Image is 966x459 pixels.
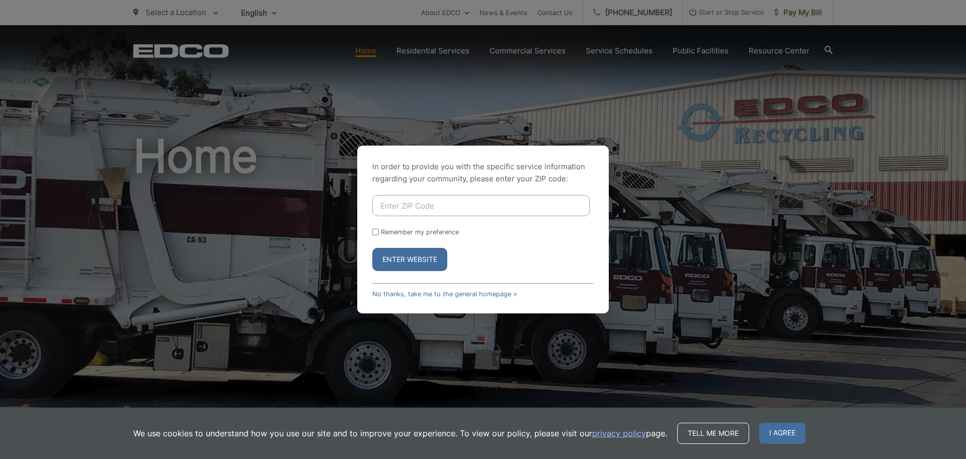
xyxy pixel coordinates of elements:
[592,427,646,439] a: privacy policy
[133,427,667,439] p: We use cookies to understand how you use our site and to improve your experience. To view our pol...
[372,161,594,185] p: In order to provide you with the specific service information regarding your community, please en...
[381,228,459,236] label: Remember my preference
[677,423,749,444] a: Tell me more
[372,195,590,216] input: Enter ZIP Code
[372,248,447,271] button: Enter Website
[759,423,806,444] span: I agree
[372,290,517,298] a: No thanks, take me to the general homepage >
